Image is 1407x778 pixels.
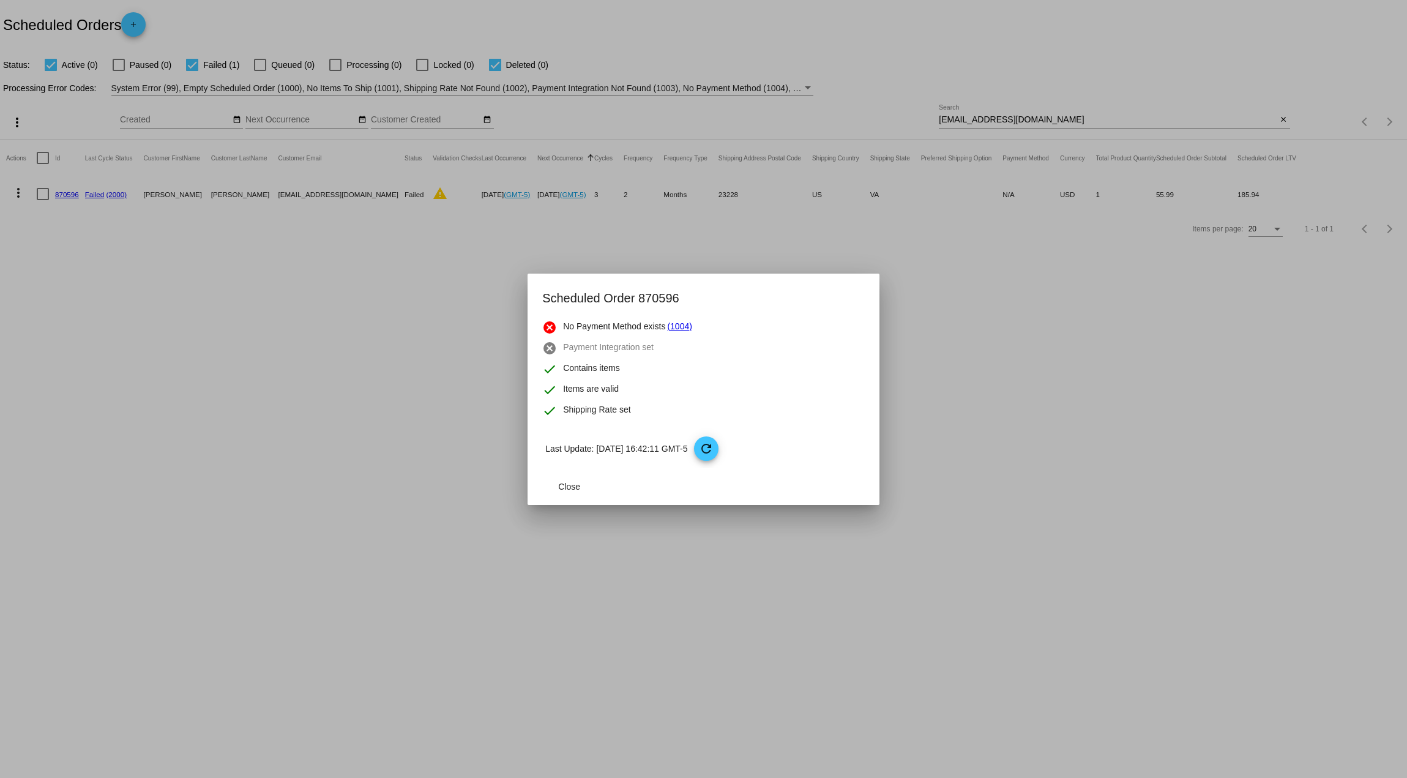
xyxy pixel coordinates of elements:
[542,320,557,335] mat-icon: cancel
[542,341,557,356] mat-icon: cancel
[563,362,620,376] span: Contains items
[563,320,665,335] span: No Payment Method exists
[563,403,631,418] span: Shipping Rate set
[563,341,654,356] span: Payment Integration set
[699,441,714,456] mat-icon: refresh
[542,403,557,418] mat-icon: check
[542,288,865,308] h2: Scheduled Order 870596
[542,383,557,397] mat-icon: check
[542,362,557,376] mat-icon: check
[545,436,865,461] p: Last Update: [DATE] 16:42:11 GMT-5
[563,383,619,397] span: Items are valid
[558,482,580,492] span: Close
[542,476,596,498] button: Close dialog
[667,320,692,335] a: (1004)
